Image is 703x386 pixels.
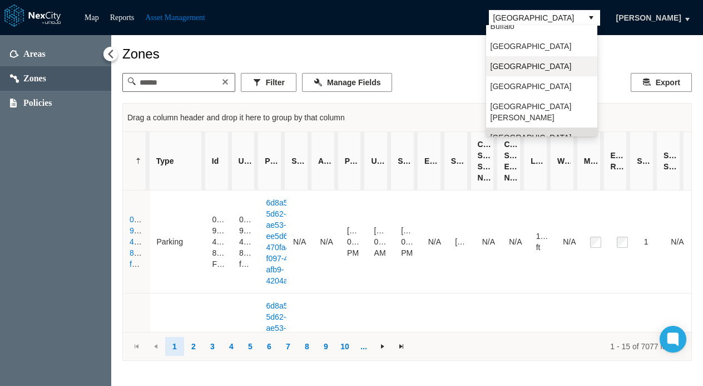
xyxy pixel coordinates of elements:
span: Policies [265,155,278,167]
td: 0001573a-9983-435a-8ff7-f3955b626629 [232,190,260,294]
span: Street Name [451,155,464,167]
span: Policies [23,97,52,109]
span: [PERSON_NAME] [616,12,681,23]
img: areas.svg [10,50,19,58]
a: undefined 6 [260,337,279,356]
td: [GEOGRAPHIC_DATA] [448,190,476,294]
span: Median [584,155,597,167]
span: End Date [424,155,438,167]
span: Start Date [398,155,411,167]
span: [GEOGRAPHIC_DATA] [491,132,572,143]
span: Street Side [664,150,677,172]
td: N/A [476,190,503,294]
a: undefined 5 [241,337,260,356]
a: 470fa4a5-f097-4f05-afb9-4204ab9763b5 [266,242,318,286]
a: undefined 2 [184,337,203,356]
a: undefined 4 [222,337,241,356]
span: Type [156,155,174,167]
a: undefined 1 [165,337,184,356]
td: [DATE] 09:00 PM [340,190,368,294]
span: [GEOGRAPHIC_DATA][PERSON_NAME] [491,101,593,123]
td: 12.99 ft [529,190,557,294]
a: Asset Management [145,13,205,22]
span: Entire Roadway [611,150,624,172]
a: ... [354,337,373,356]
a: undefined 3 [203,337,222,356]
button: Filter [241,73,296,92]
span: Published [345,155,358,167]
span: [GEOGRAPHIC_DATA] [491,81,572,92]
span: Cross Street Start Name [478,139,491,183]
a: Go to the last page [392,337,411,356]
span: Width [557,155,571,167]
td: N/A [314,190,341,294]
a: 6d8a5b1f-5d62-46cd-ae53-ee5d6fbb02d5 [266,197,316,242]
span: Length [531,155,544,167]
a: 0001573a-9983-435a-8ff7-f3955b626629 [130,215,180,268]
td: 0001573A-9983-435A-8FF7-F3955B626629 [206,190,233,294]
span: User Zone Id [239,155,252,167]
span: Manage Fields [327,77,380,88]
div: 1 - 15 of 7077 items [419,341,679,352]
span: Spaces [291,155,305,167]
a: Map [85,13,99,22]
span: Cross Street End Name [504,139,517,183]
td: 1 [637,190,665,294]
span: Areas [23,48,46,60]
span: Zones [23,73,46,84]
a: undefined 10 [335,337,354,356]
td: N/A [422,190,449,294]
button: Manage Fields [302,73,392,92]
span: Filter [266,77,285,88]
span: Export [656,77,680,88]
td: N/A [502,190,529,294]
td: [DATE] 09:00 PM [394,190,422,294]
img: policies.svg [10,99,17,108]
span: Space Count [637,155,650,167]
button: select [582,10,600,26]
td: Parking [150,190,206,294]
td: N/A [286,190,314,294]
span: Id [212,155,219,167]
td: [DATE] 02:54 AM [368,190,395,294]
span: Updated [371,155,384,167]
a: 6d8a5b1f-5d62-46cd-ae53-ee5d6fbb02d5 [266,300,316,345]
a: undefined 7 [279,337,298,356]
span: [GEOGRAPHIC_DATA] [491,41,572,52]
span: Area [318,155,331,167]
a: undefined 9 [316,337,335,356]
button: [PERSON_NAME] [605,8,693,27]
div: Drag a column header and drop it here to group by that column [127,108,687,128]
span: [GEOGRAPHIC_DATA] [493,12,578,23]
img: zones.svg [10,74,19,83]
button: Export [631,73,692,92]
a: Reports [110,13,135,22]
span: [GEOGRAPHIC_DATA] [491,61,572,72]
td: N/A [556,190,583,294]
td: N/A [664,190,691,294]
div: Zones [122,46,692,62]
a: undefined 8 [298,337,316,356]
a: Go to the next page [373,337,392,356]
span: Buffalo [491,21,514,32]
